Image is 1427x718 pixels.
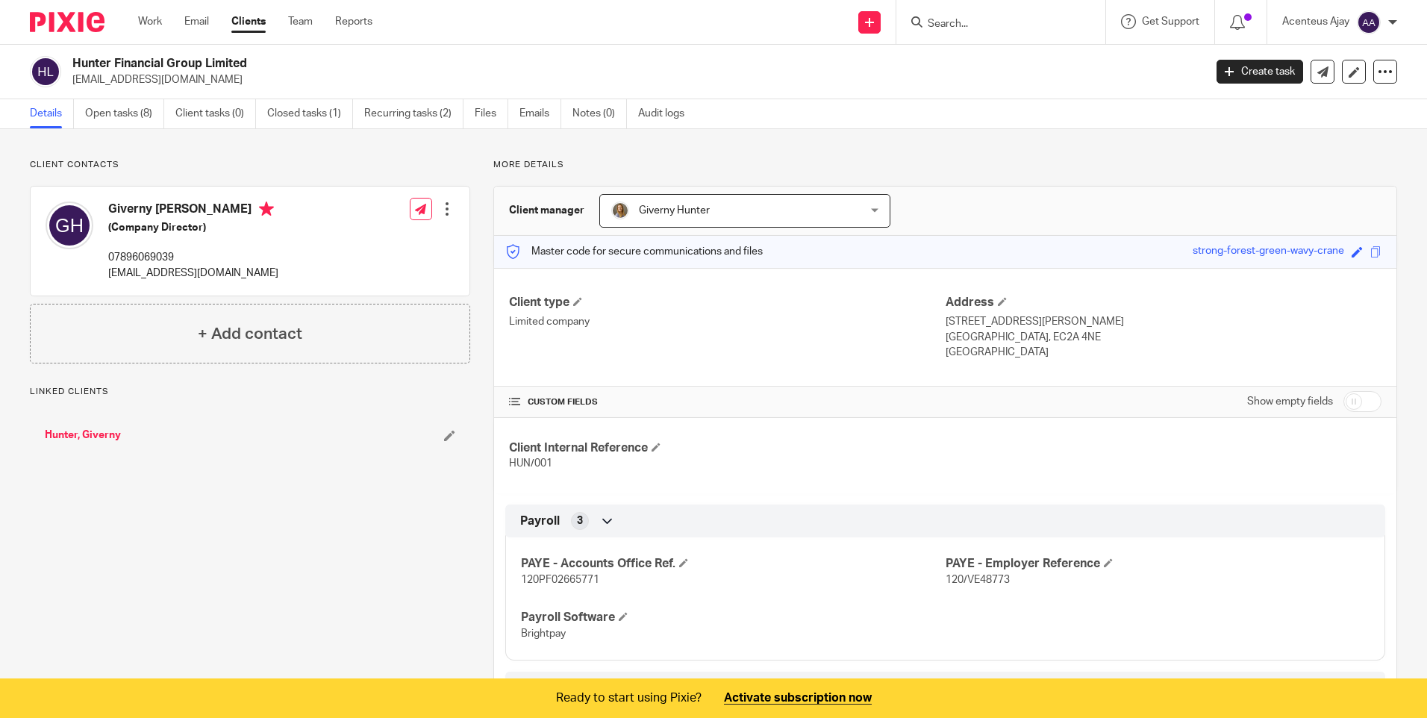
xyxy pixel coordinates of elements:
[108,266,278,281] p: [EMAIL_ADDRESS][DOMAIN_NAME]
[521,610,945,625] h4: Payroll Software
[335,14,372,29] a: Reports
[946,556,1370,572] h4: PAYE - Employer Reference
[475,99,508,128] a: Files
[639,205,710,216] span: Giverny Hunter
[946,575,1010,585] span: 120/VE48773
[1217,60,1303,84] a: Create task
[946,295,1381,310] h4: Address
[1357,10,1381,34] img: svg%3E
[46,202,93,249] img: svg%3E
[521,628,566,639] span: Brightpay
[175,99,256,128] a: Client tasks (0)
[946,314,1381,329] p: [STREET_ADDRESS][PERSON_NAME]
[638,99,696,128] a: Audit logs
[509,458,552,469] span: HUN/001
[509,203,584,218] h3: Client manager
[520,513,560,529] span: Payroll
[108,202,278,220] h4: Giverny [PERSON_NAME]
[926,18,1061,31] input: Search
[521,556,945,572] h4: PAYE - Accounts Office Ref.
[577,513,583,528] span: 3
[108,220,278,235] h5: (Company Director)
[259,202,274,216] i: Primary
[509,396,945,408] h4: CUSTOM FIELDS
[108,250,278,265] p: 07896069039
[946,345,1381,360] p: [GEOGRAPHIC_DATA]
[505,244,763,259] p: Master code for secure communications and files
[509,314,945,329] p: Limited company
[138,14,162,29] a: Work
[30,99,74,128] a: Details
[521,575,599,585] span: 120PF02665771
[611,202,629,219] img: GH%20LinkedIn%20Photo.jpg
[519,99,561,128] a: Emails
[30,159,470,171] p: Client contacts
[493,159,1397,171] p: More details
[72,56,969,72] h2: Hunter Financial Group Limited
[509,295,945,310] h4: Client type
[288,14,313,29] a: Team
[45,428,121,443] a: Hunter, Giverny
[30,56,61,87] img: svg%3E
[85,99,164,128] a: Open tasks (8)
[1247,394,1333,409] label: Show empty fields
[30,386,470,398] p: Linked clients
[267,99,353,128] a: Closed tasks (1)
[72,72,1194,87] p: [EMAIL_ADDRESS][DOMAIN_NAME]
[364,99,463,128] a: Recurring tasks (2)
[30,12,104,32] img: Pixie
[1142,16,1199,27] span: Get Support
[184,14,209,29] a: Email
[946,330,1381,345] p: [GEOGRAPHIC_DATA], EC2A 4NE
[1282,14,1349,29] p: Acenteus Ajay
[572,99,627,128] a: Notes (0)
[231,14,266,29] a: Clients
[509,440,945,456] h4: Client Internal Reference
[1193,243,1344,260] div: strong-forest-green-wavy-crane
[198,322,302,346] h4: + Add contact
